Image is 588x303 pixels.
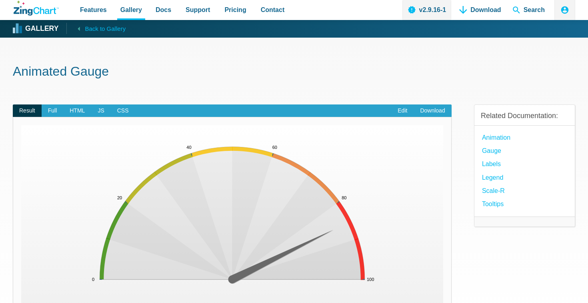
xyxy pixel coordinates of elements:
[414,104,451,117] a: Download
[14,23,58,35] a: Gallery
[482,132,510,143] a: Animation
[224,4,246,15] span: Pricing
[481,111,568,120] h3: Related Documentation:
[186,4,210,15] span: Support
[85,24,126,34] span: Back to Gallery
[91,104,110,117] span: JS
[156,4,171,15] span: Docs
[13,63,575,81] h1: Animated Gauge
[482,159,501,169] a: Labels
[482,199,504,209] a: Tooltips
[482,172,503,183] a: Legend
[63,104,91,117] span: HTML
[111,104,135,117] span: CSS
[14,1,59,16] a: ZingChart Logo. Click to return to the homepage
[25,25,58,32] strong: Gallery
[13,104,42,117] span: Result
[482,145,501,156] a: Gauge
[391,104,414,117] a: Edit
[120,4,142,15] span: Gallery
[261,4,285,15] span: Contact
[42,104,64,117] span: Full
[80,4,107,15] span: Features
[66,23,126,34] a: Back to Gallery
[482,185,505,196] a: Scale-R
